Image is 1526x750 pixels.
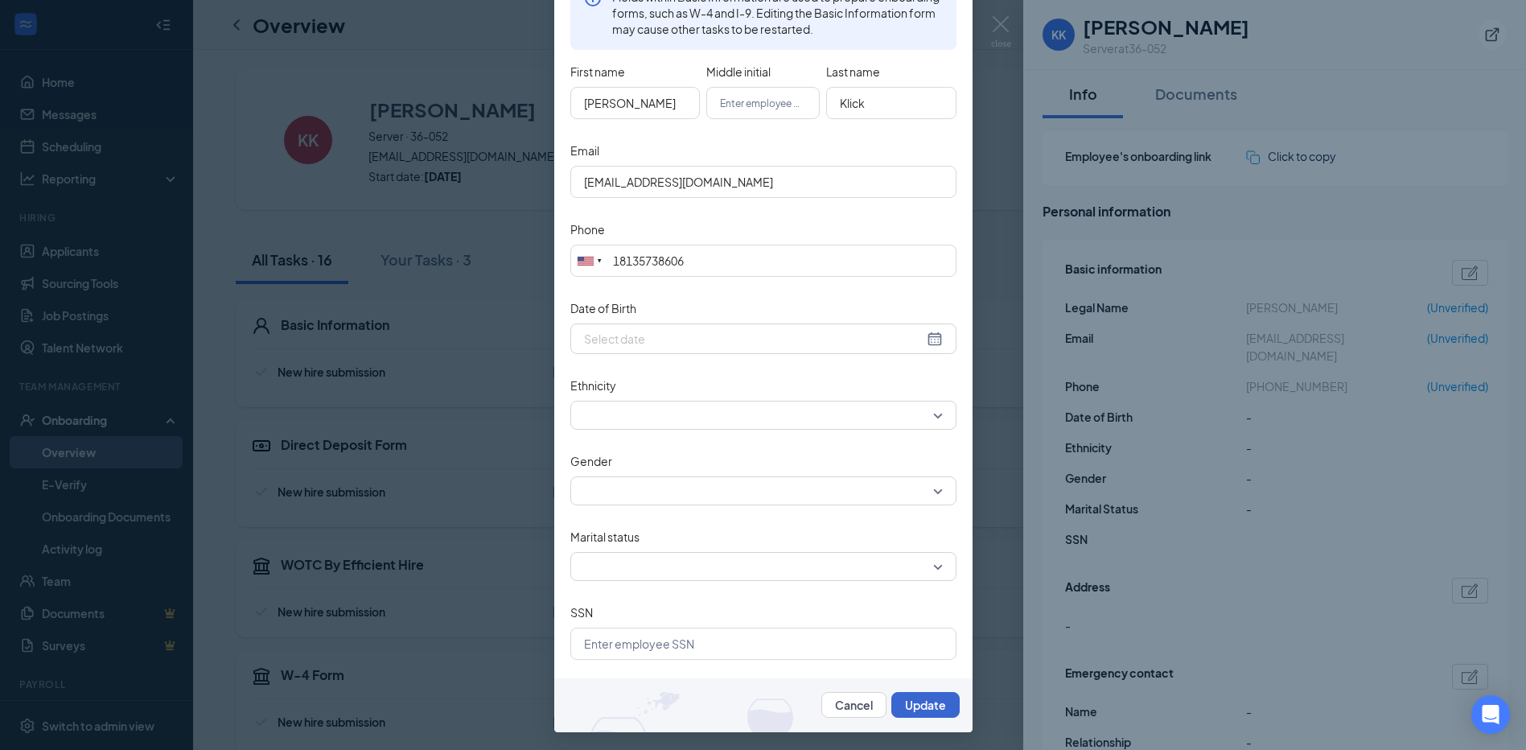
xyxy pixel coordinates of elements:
input: Enter employee last name [826,87,956,119]
label: Marital status [570,528,640,546]
label: Phone [570,220,605,238]
div: United States: +1 [571,245,608,276]
button: Update [891,692,960,718]
label: SSN [570,604,593,621]
input: Enter employee first name [570,87,700,119]
span: Middle initial [706,63,771,80]
span: Last name [826,63,880,80]
span: First name [570,63,625,80]
input: SSN [570,628,956,660]
input: (201) 555-0123 [570,245,956,277]
input: Enter employee middle initial [706,87,821,119]
label: Gender [570,452,612,470]
div: Open Intercom Messenger [1471,695,1510,734]
button: Cancel [821,692,886,718]
label: Email [570,142,599,159]
input: Email [570,166,956,198]
label: Ethnicity [570,377,616,394]
input: Date of Birth [584,330,923,348]
label: Date of Birth [570,299,636,317]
